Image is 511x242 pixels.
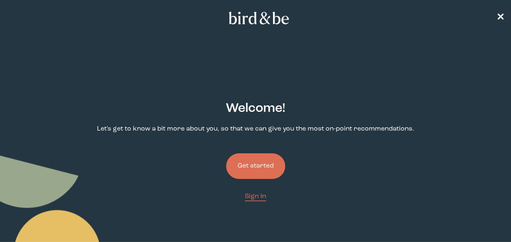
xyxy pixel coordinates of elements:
[496,13,504,23] span: ✕
[226,99,285,118] h2: Welcome !
[245,192,266,201] a: Sign In
[97,124,414,134] p: Let's get to know a bit more about you, so that we can give you the most on-point recommendations.
[226,140,285,192] a: Get started
[496,11,504,25] a: ✕
[245,193,266,200] span: Sign In
[226,153,285,179] button: Get started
